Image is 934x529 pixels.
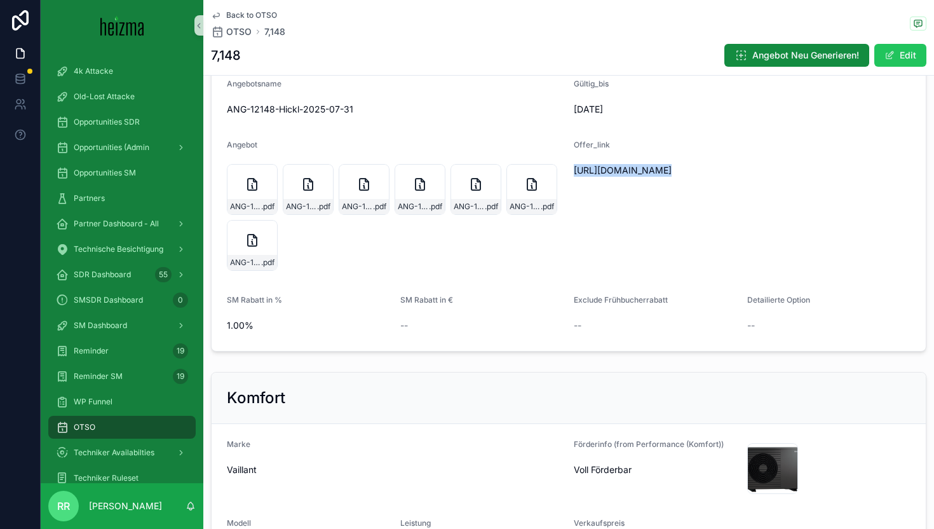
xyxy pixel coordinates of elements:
[173,343,188,359] div: 19
[74,397,112,407] span: WP Funnel
[74,193,105,203] span: Partners
[400,518,431,528] span: Leistung
[747,319,755,332] span: --
[48,289,196,312] a: SMSDR Dashboard0
[48,365,196,388] a: Reminder SM19
[574,439,724,449] span: Förderinfo (from Performance (Komfort))
[574,103,737,116] span: [DATE]
[227,464,257,476] span: Vaillant
[211,46,241,64] h1: 7,148
[227,79,281,88] span: Angebotsname
[227,518,251,528] span: Modell
[226,25,252,38] span: OTSO
[48,238,196,261] a: Technische Besichtigung
[74,270,131,280] span: SDR Dashboard
[74,66,113,76] span: 4k Attacke
[574,79,609,88] span: Gültig_bis
[74,371,123,381] span: Reminder SM
[48,187,196,210] a: Partners
[48,161,196,184] a: Opportunities SM
[48,111,196,134] a: Opportunities SDR
[317,202,330,212] span: .pdf
[574,319,581,332] span: --
[485,202,498,212] span: .pdf
[74,346,109,356] span: Reminder
[48,390,196,413] a: WP Funnel
[724,44,869,67] button: Angebot Neu Generieren!
[74,295,143,305] span: SMSDR Dashboard
[429,202,442,212] span: .pdf
[261,202,274,212] span: .pdf
[574,518,625,528] span: Verkaufspreis
[57,498,70,514] span: RR
[398,202,429,212] span: ANG-12148-Hickl-2025-07-31
[227,140,257,149] span: Angebot
[155,267,172,282] div: 55
[574,295,668,305] span: Exclude Frühbucherrabatt
[48,416,196,439] a: OTSO
[752,49,859,62] span: Angebot Neu Generieren!
[48,263,196,286] a: SDR Dashboard55
[230,258,261,268] span: ANG-12148-Hickl-2025-07-31
[48,136,196,159] a: Opportunities (Admin
[747,295,810,305] span: Detailierte Option
[74,142,149,153] span: Opportunities (Admin
[48,85,196,108] a: Old-Lost Attacke
[261,258,274,268] span: .pdf
[286,202,317,212] span: ANG-12148-Hickl-2025-07-31
[541,202,554,212] span: .pdf
[173,292,188,308] div: 0
[454,202,485,212] span: ANG-12148-Hickl-2025-07-31
[48,467,196,490] a: Techniker Ruleset
[227,103,564,116] span: ANG-12148-Hickl-2025-07-31
[574,140,610,149] span: Offer_link
[74,320,127,331] span: SM Dashboard
[264,25,285,38] a: 7,148
[74,448,154,458] span: Techniker Availabilties
[373,202,386,212] span: .pdf
[48,212,196,235] a: Partner Dashboard - All
[227,439,250,449] span: Marke
[74,473,139,483] span: Techniker Ruleset
[48,60,196,83] a: 4k Attacke
[574,464,737,476] span: Voll Förderbar
[48,314,196,337] a: SM Dashboard
[41,51,203,483] div: scrollable content
[74,168,136,178] span: Opportunities SM
[227,319,390,332] span: 1.00%
[48,441,196,464] a: Techniker Availabilties
[226,10,277,20] span: Back to OTSO
[100,15,144,36] img: App logo
[74,219,159,229] span: Partner Dashboard - All
[74,117,140,127] span: Opportunities SDR
[874,44,926,67] button: Edit
[74,92,135,102] span: Old-Lost Attacke
[230,202,261,212] span: ANG-12148-Hickl-2025-07-31
[400,295,453,305] span: SM Rabatt in €
[48,340,196,362] a: Reminder19
[74,244,163,254] span: Technische Besichtigung
[342,202,373,212] span: ANG-12148-Hickl-2025-07-31
[227,388,285,408] h2: Komfort
[211,25,252,38] a: OTSO
[574,164,795,177] span: [URL][DOMAIN_NAME]
[400,319,408,332] span: --
[227,295,282,305] span: SM Rabatt in %
[89,500,162,512] p: [PERSON_NAME]
[74,422,95,432] span: OTSO
[173,369,188,384] div: 19
[510,202,541,212] span: ANG-12148-Hickl-2025-07-31
[211,10,277,20] a: Back to OTSO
